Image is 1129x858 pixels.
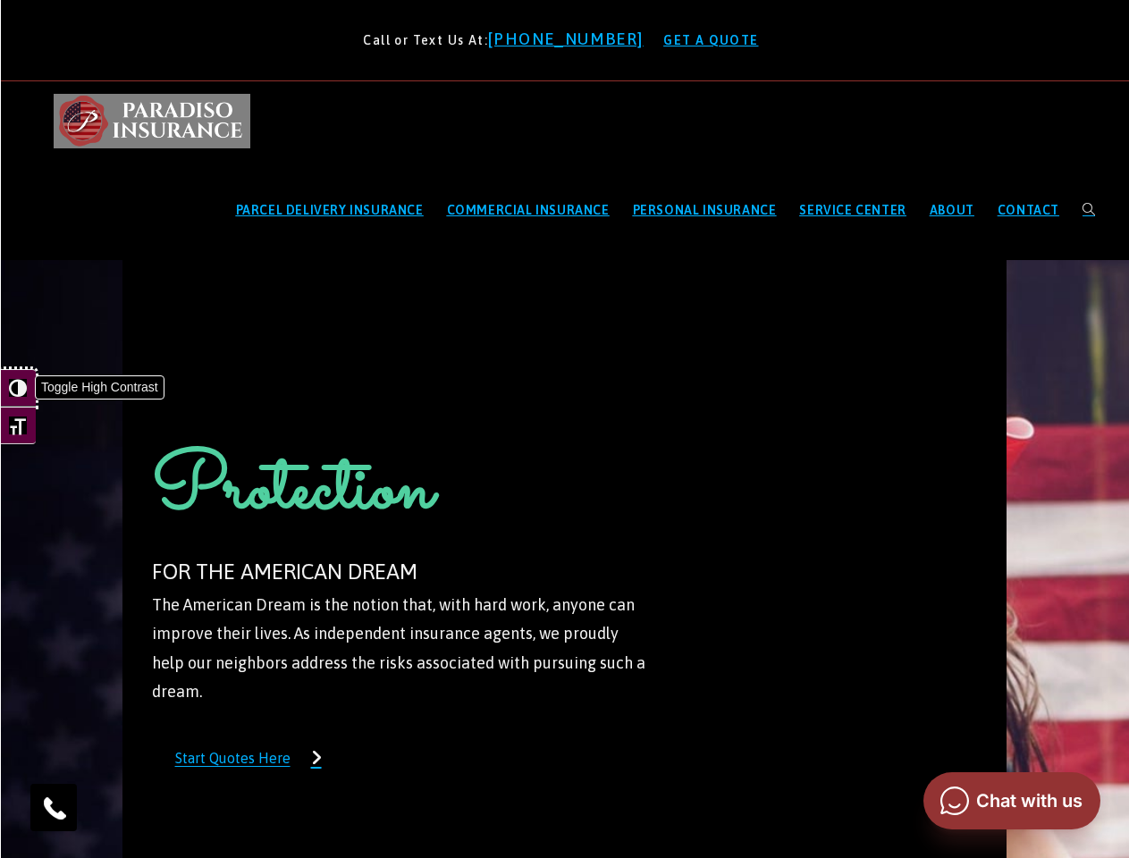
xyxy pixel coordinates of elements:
a: COMMERCIAL INSURANCE [435,161,621,260]
a: [PHONE_NUMBER] [488,29,653,48]
img: Paradiso Insurance [54,94,250,147]
a: SERVICE CENTER [788,161,917,260]
a: Start Quotes Here [152,733,345,783]
a: CONTACT [986,161,1071,260]
span: The American Dream is the notion that, with hard work, anyone can improve their lives. As indepen... [152,595,645,701]
span: ABOUT [930,203,974,217]
span: SERVICE CENTER [799,203,906,217]
a: ABOUT [918,161,986,260]
a: GET A QUOTE [656,26,765,55]
h1: Protection [152,439,653,552]
span: Toggle High Contrast [36,376,164,399]
span: COMMERCIAL INSURANCE [447,203,610,217]
span: PARCEL DELIVERY INSURANCE [236,203,424,217]
span: FOR THE AMERICAN DREAM [152,559,417,584]
img: Phone icon [40,794,69,822]
span: Call or Text Us At: [363,33,488,47]
a: PERSONAL INSURANCE [621,161,788,260]
span: PERSONAL INSURANCE [633,203,777,217]
a: PARCEL DELIVERY INSURANCE [224,161,435,260]
span: CONTACT [998,203,1059,217]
